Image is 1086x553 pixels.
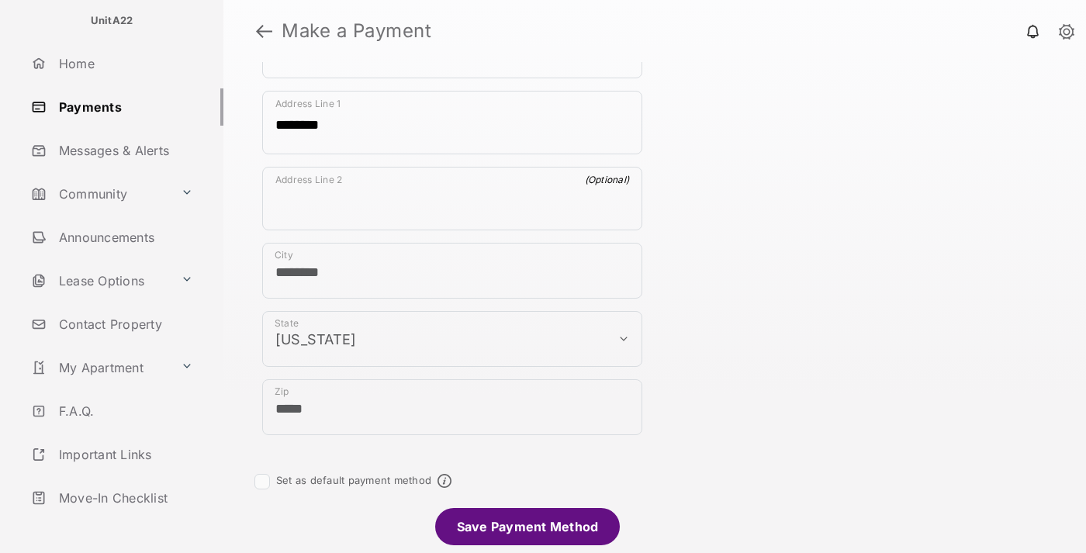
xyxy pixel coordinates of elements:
[25,479,223,517] a: Move-In Checklist
[25,88,223,126] a: Payments
[25,436,199,473] a: Important Links
[25,132,223,169] a: Messages & Alerts
[282,22,431,40] strong: Make a Payment
[25,219,223,256] a: Announcements
[262,167,642,230] div: payment_method_screening[postal_addresses][addressLine2]
[91,13,133,29] p: UnitA22
[262,379,642,435] div: payment_method_screening[postal_addresses][postalCode]
[438,474,451,488] span: Default payment method info
[25,175,175,213] a: Community
[25,349,175,386] a: My Apartment
[25,262,175,299] a: Lease Options
[262,91,642,154] div: payment_method_screening[postal_addresses][addressLine1]
[276,474,431,486] label: Set as default payment method
[25,306,223,343] a: Contact Property
[435,508,621,545] li: Save Payment Method
[25,45,223,82] a: Home
[25,392,223,430] a: F.A.Q.
[262,243,642,299] div: payment_method_screening[postal_addresses][locality]
[262,311,642,367] div: payment_method_screening[postal_addresses][administrativeArea]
